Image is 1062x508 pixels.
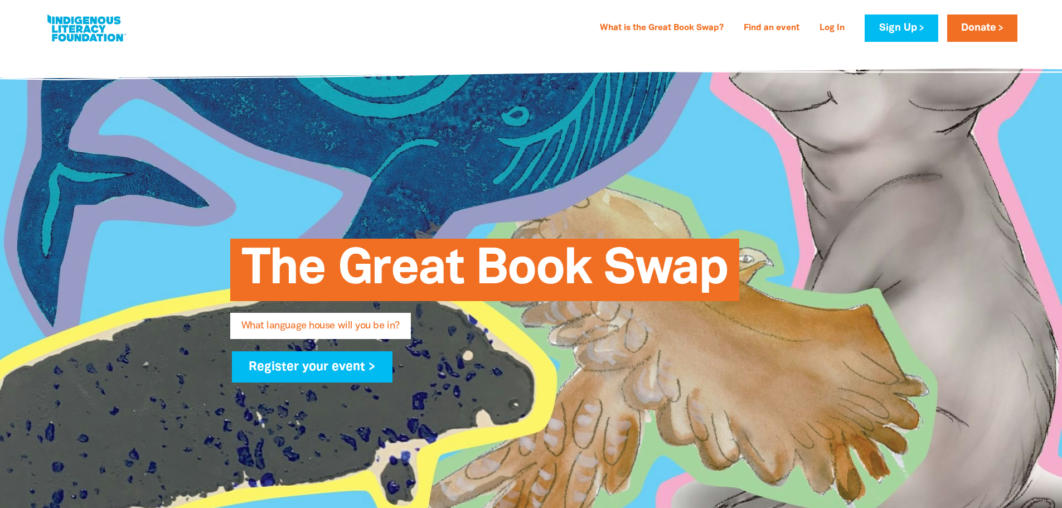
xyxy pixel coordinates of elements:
[737,20,806,37] a: Find an event
[947,14,1017,42] a: Donate
[813,20,851,37] a: Log In
[232,351,393,383] a: Register your event >
[241,247,728,301] span: The Great Book Swap
[865,14,938,42] a: Sign Up
[593,20,730,37] a: What is the Great Book Swap?
[241,321,400,339] span: What language house will you be in?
